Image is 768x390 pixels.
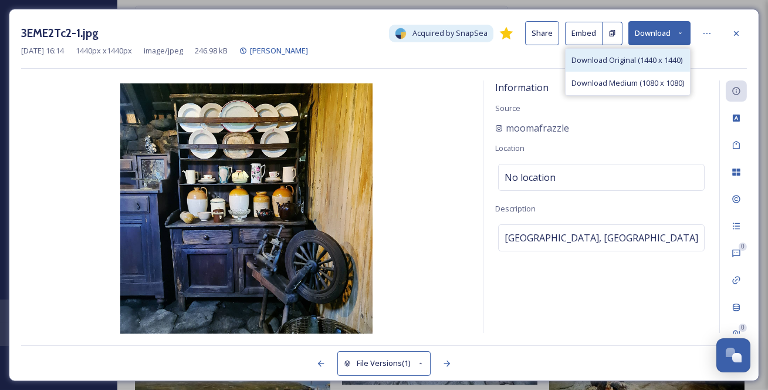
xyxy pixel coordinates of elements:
[525,21,559,45] button: Share
[506,121,569,135] span: moomafrazzle
[144,45,183,56] span: image/jpeg
[495,121,569,135] a: moomafrazzle
[505,170,556,184] span: No location
[495,143,525,153] span: Location
[739,324,747,332] div: 0
[495,203,536,214] span: Description
[21,45,64,56] span: [DATE] 16:14
[395,28,407,39] img: snapsea-logo.png
[565,22,603,45] button: Embed
[21,83,471,336] img: 3EME2Tc2-1.jpg
[739,243,747,251] div: 0
[505,231,698,245] span: [GEOGRAPHIC_DATA], [GEOGRAPHIC_DATA]
[337,351,431,375] button: File Versions(1)
[571,55,682,66] span: Download Original (1440 x 1440)
[628,21,691,45] button: Download
[195,45,228,56] span: 246.98 kB
[76,45,132,56] span: 1440 px x 1440 px
[716,338,750,372] button: Open Chat
[495,81,549,94] span: Information
[21,25,99,42] h3: 3EME2Tc2-1.jpg
[571,78,684,89] span: Download Medium (1080 x 1080)
[495,103,520,113] span: Source
[250,45,308,56] span: [PERSON_NAME]
[412,28,488,39] span: Acquired by SnapSea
